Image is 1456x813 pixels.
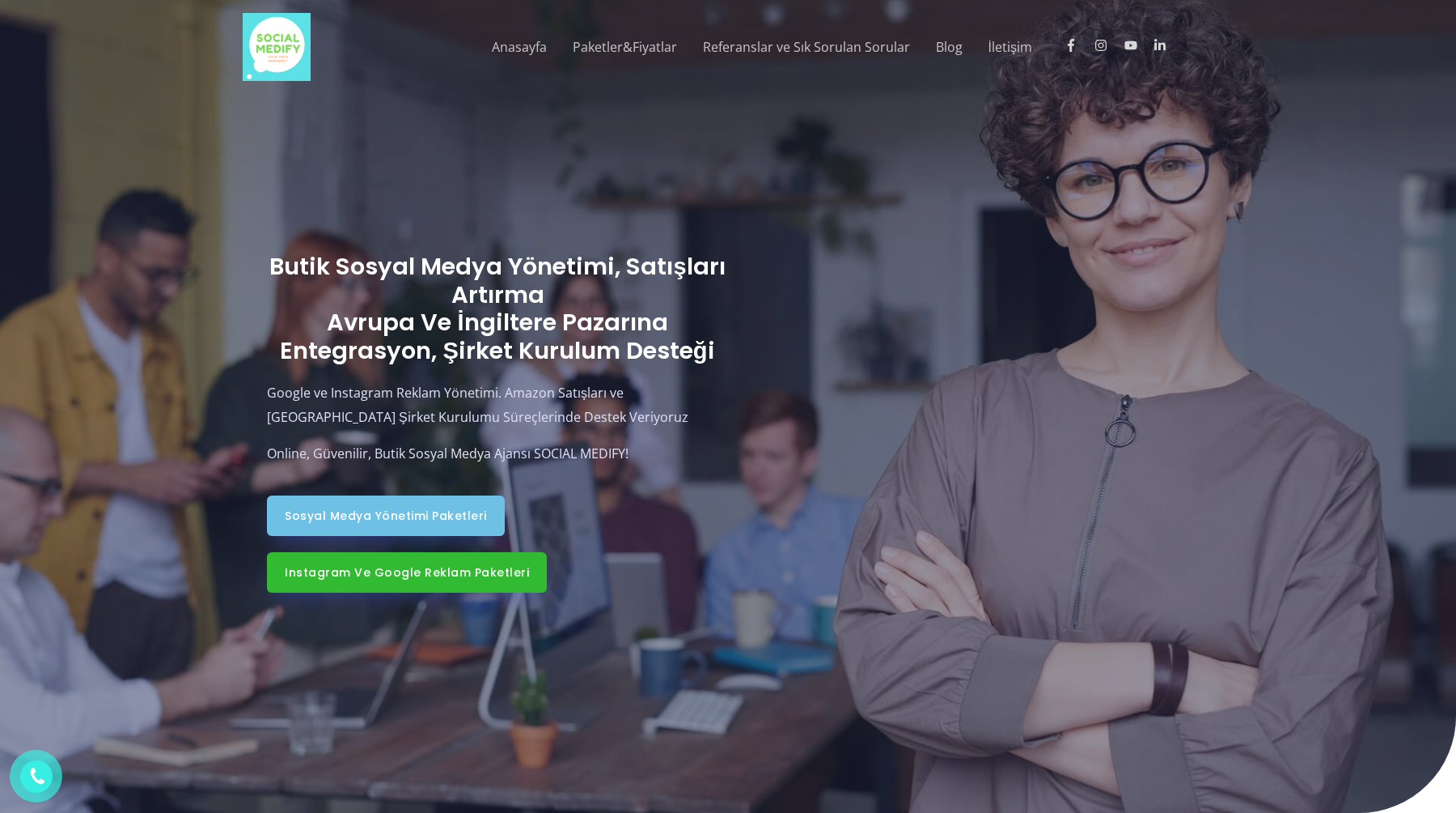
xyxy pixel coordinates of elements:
a: Sosyal Medya Yönetimi Paketleri [267,496,505,536]
p: Google ve Instagram Reklam Yönetimi. Amazon Satışları ve [GEOGRAPHIC_DATA] Şirket Kurulumu Süreçl... [267,381,728,429]
h2: Butik Sosyal Medya Yönetimi, Satışları Artırma Avrupa ve İngiltere pazarına Entegrasyon, Şirket K... [267,253,728,365]
p: Online, Güvenilir, Butik Sosyal Medya Ajansı SOCIAL MEDIFY! [267,442,728,466]
a: youtube [1124,39,1151,52]
a: instagram [1094,39,1121,52]
span: Instagram ve Google Reklam Paketleri [285,567,529,578]
a: Referanslar ve Sık Sorulan Sorular [690,21,923,73]
nav: Site Navigation [467,21,1213,73]
a: Instagram ve Google Reklam Paketleri [267,552,547,593]
a: facebook-f [1064,39,1091,52]
a: linkedin-in [1153,39,1180,52]
img: phone.png [23,763,50,790]
span: Sosyal Medya Yönetimi Paketleri [285,510,487,521]
a: Anasayfa [479,21,560,73]
a: Blog [923,21,976,73]
a: İletişim [976,21,1045,73]
a: Paketler&Fiyatlar [560,21,690,73]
